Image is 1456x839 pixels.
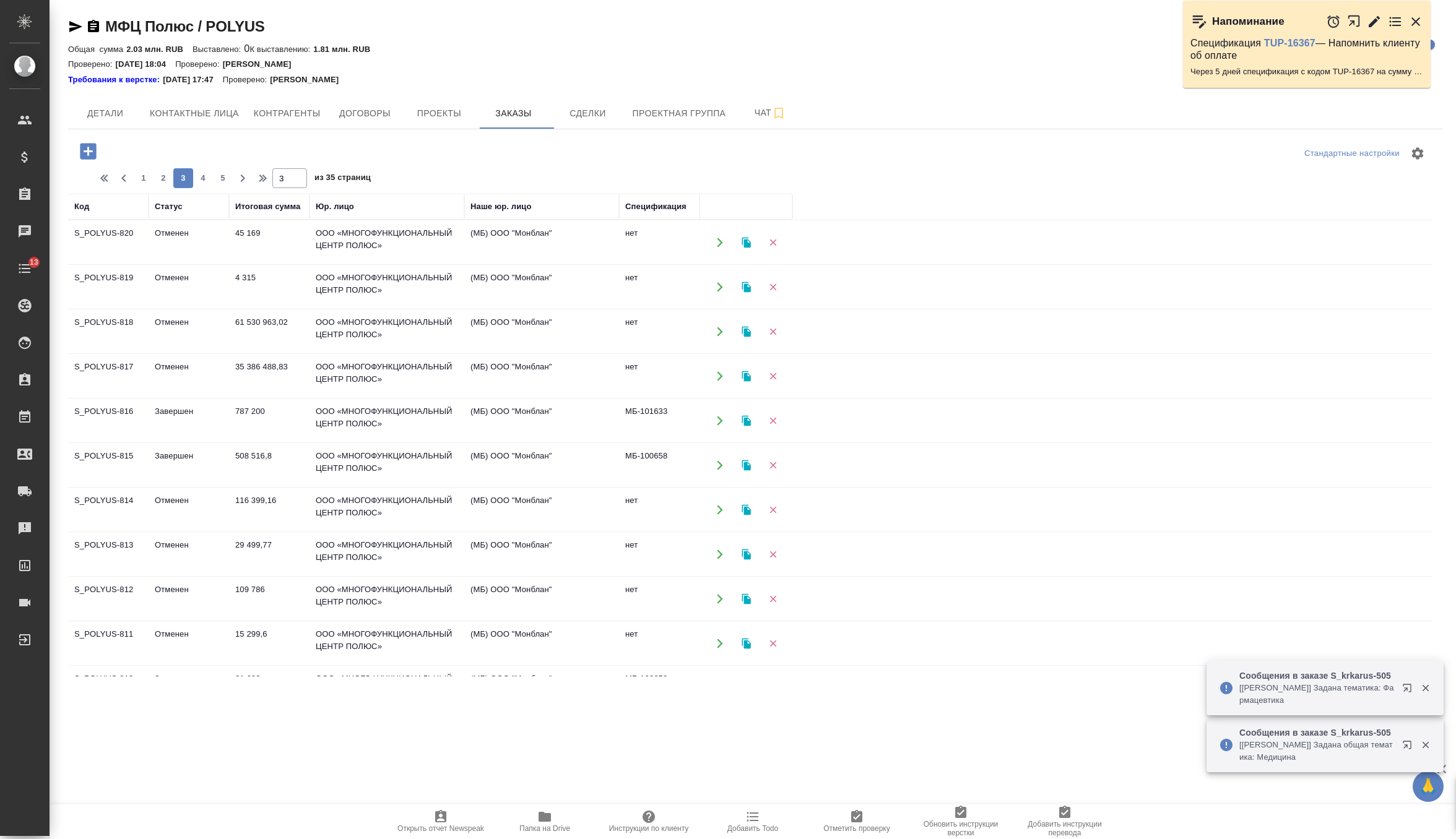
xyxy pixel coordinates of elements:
button: Перейти в todo [1388,14,1403,29]
span: Инструкции по клиенту [609,824,689,833]
span: Сделки [558,106,617,121]
span: Настроить таблицу [1403,139,1432,168]
span: 4 [193,172,213,184]
span: Открыть отчет Newspeak [397,824,484,833]
td: Отменен [149,310,229,353]
td: 29 499,77 [229,533,310,576]
td: (МБ) ООО "Монблан" [464,533,619,576]
button: Открыть [707,363,732,389]
td: 45 169 [229,221,310,264]
p: [PERSON_NAME] [223,59,301,69]
button: Клонировать [734,675,759,700]
td: 35 386 488,83 [229,355,310,398]
button: Обновить инструкции верстки [909,804,1013,839]
button: Скопировать ссылку [86,19,101,34]
td: Завершен [149,399,229,442]
p: 1.81 млн. RUB [313,45,379,54]
td: ООО «МНОГОФУНКЦИОНАЛЬНЫЙ ЦЕНТР ПОЛЮС» [310,533,464,576]
button: Клонировать [734,541,759,567]
button: Клонировать [734,630,759,656]
button: 5 [213,168,233,188]
button: Клонировать [734,452,759,478]
td: нет [619,310,700,353]
button: Открыть в новой вкладке [1395,676,1424,705]
td: Отменен [149,265,229,309]
button: Клонировать [734,408,759,433]
p: Через 5 дней спецификация с кодом TUP-16367 на сумму 2429.79 RUB будет просрочена [1190,66,1423,78]
p: [DATE] 17:47 [163,74,223,86]
td: Завершен [149,666,229,710]
button: Закрыть [1413,739,1438,751]
p: Спецификация — Напомнить клиенту об оплате [1190,37,1423,62]
td: 21 600 [229,666,310,710]
a: TUP-16367 [1264,38,1315,48]
td: нет [619,265,700,309]
button: Скопировать ссылку для ЯМессенджера [68,19,83,34]
p: [[PERSON_NAME]] Задана тематика: Фармацевтика [1239,682,1394,707]
button: Открыть [707,630,732,656]
td: (МБ) ООО "Монблан" [464,355,619,398]
p: Общая сумма [68,45,126,54]
td: Отменен [149,577,229,621]
td: S_POLYUS-814 [68,488,149,531]
p: [PERSON_NAME] [270,74,348,86]
td: нет [619,622,700,665]
button: Клонировать [734,586,759,611]
td: S_POLYUS-816 [68,399,149,442]
button: Открыть [707,230,732,255]
td: (МБ) ООО "Монблан" [464,399,619,442]
p: Проверено: [68,59,116,69]
button: Папка на Drive [493,804,597,839]
td: нет [619,533,700,576]
button: 1 [134,168,154,188]
span: Добавить Todo [727,824,778,833]
button: Клонировать [734,230,759,255]
a: МФЦ Полюс / POLYUS [105,18,265,35]
td: МБ-101633 [619,399,700,442]
td: ООО «МНОГОФУНКЦИОНАЛЬНЫЙ ЦЕНТР ПОЛЮС» [310,488,464,531]
td: S_POLYUS-813 [68,533,149,576]
td: нет [619,221,700,264]
button: Открыть в новой вкладке [1395,733,1424,762]
a: Требования к верстке: [68,74,163,86]
td: (МБ) ООО "Монблан" [464,265,619,309]
button: 4 [193,168,213,188]
td: нет [619,488,700,531]
td: 116 399,16 [229,488,310,531]
button: Открыть [707,675,732,700]
button: Удалить [760,230,786,255]
button: Открыть в новой вкладке [1347,8,1361,35]
td: (МБ) ООО "Монблан" [464,310,619,353]
p: [DATE] 18:04 [116,59,176,69]
span: 13 [22,256,46,269]
p: Выставлено: [193,45,244,54]
span: 2 [154,172,173,184]
button: Клонировать [734,319,759,344]
td: (МБ) ООО "Монблан" [464,622,619,665]
td: (МБ) ООО "Монблан" [464,221,619,264]
td: ООО «МНОГОФУНКЦИОНАЛЬНЫЙ ЦЕНТР ПОЛЮС» [310,221,464,264]
button: Удалить [760,497,786,522]
button: Открыть [707,408,732,433]
td: S_POLYUS-817 [68,355,149,398]
span: Проектная группа [632,106,726,121]
p: К выставлению: [249,45,313,54]
p: Сообщения в заказе S_krkarus-505 [1239,726,1394,739]
button: 2 [154,168,173,188]
span: Папка на Drive [519,824,570,833]
td: ООО «МНОГОФУНКЦИОНАЛЬНЫЙ ЦЕНТР ПОЛЮС» [310,310,464,353]
span: Отметить проверку [823,824,890,833]
div: Спецификация [625,200,687,213]
button: Удалить [760,274,786,299]
td: ООО «МНОГОФУНКЦИОНАЛЬНЫЙ ЦЕНТР ПОЛЮС» [310,399,464,442]
span: Заказы [483,106,543,121]
td: Отменен [149,355,229,398]
span: Чат [740,105,800,121]
p: Проверено: [175,59,223,69]
span: 5 [213,172,233,184]
button: Редактировать [1367,14,1382,29]
span: Проекты [409,106,469,121]
td: 61 530 963,02 [229,310,310,353]
div: Нажми, чтобы открыть папку с инструкцией [68,74,163,86]
td: Завершен [149,444,229,487]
